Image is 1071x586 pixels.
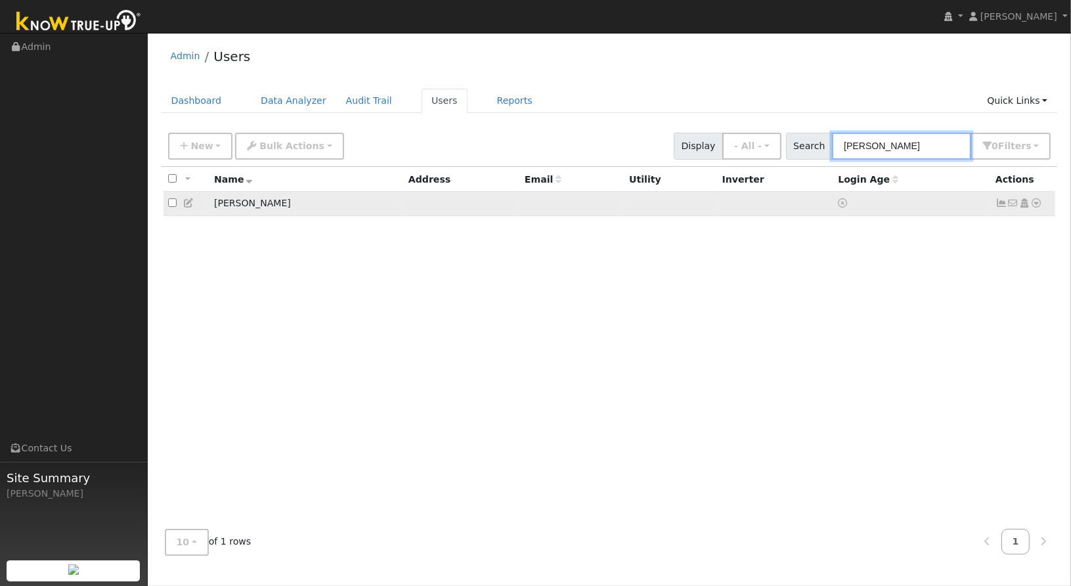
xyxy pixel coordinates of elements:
td: [PERSON_NAME] [209,192,404,216]
div: [PERSON_NAME] [7,487,141,501]
button: - All - [722,133,781,160]
a: Data Analyzer [251,89,336,113]
span: s [1026,141,1031,151]
span: Bulk Actions [259,141,324,151]
a: Reports [487,89,542,113]
span: Display [674,133,723,160]
a: Not connected [995,198,1007,208]
a: Admin [171,51,200,61]
span: Days since last login [838,174,898,185]
a: Users [422,89,468,113]
span: 10 [177,537,190,547]
a: Users [213,49,250,64]
div: Inverter [722,173,829,187]
a: Dashboard [162,89,232,113]
span: Email [525,174,561,185]
span: New [190,141,213,151]
div: Utility [629,173,712,187]
img: Know True-Up [10,7,148,37]
span: [PERSON_NAME] [980,11,1057,22]
a: Edit User [183,198,195,208]
a: Audit Trail [336,89,402,113]
span: Site Summary [7,469,141,487]
img: retrieve [68,564,79,575]
button: New [168,133,233,160]
a: Quick Links [977,89,1057,113]
button: 0Filters [971,133,1051,160]
span: Search [786,133,833,160]
span: Filter [998,141,1032,151]
a: No login access [838,198,850,208]
span: of 1 rows [165,529,251,556]
div: Address [408,173,515,187]
i: No email address [1007,198,1019,208]
button: 10 [165,529,209,556]
input: Search [832,133,971,160]
button: Bulk Actions [235,133,343,160]
a: Other actions [1031,196,1043,210]
a: 1 [1001,529,1030,554]
a: Login As [1018,198,1030,208]
div: Actions [995,173,1051,187]
span: Name [214,174,253,185]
